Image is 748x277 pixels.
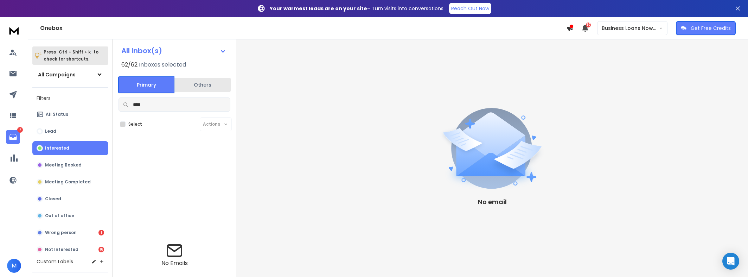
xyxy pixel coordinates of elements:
[174,77,231,93] button: Others
[139,61,186,69] h3: Inboxes selected
[37,258,73,265] h3: Custom Labels
[128,121,142,127] label: Select
[45,179,91,185] p: Meeting Completed
[7,24,21,37] img: logo
[32,243,108,257] button: Not Interested16
[45,128,56,134] p: Lead
[45,162,82,168] p: Meeting Booked
[121,61,138,69] span: 62 / 62
[32,158,108,172] button: Meeting Booked
[32,93,108,103] h3: Filters
[32,124,108,138] button: Lead
[691,25,731,32] p: Get Free Credits
[7,259,21,273] button: M
[116,44,232,58] button: All Inbox(s)
[32,68,108,82] button: All Campaigns
[58,48,92,56] span: Ctrl + Shift + k
[676,21,736,35] button: Get Free Credits
[17,127,23,133] p: 17
[45,230,77,235] p: Wrong person
[45,145,69,151] p: Interested
[32,226,108,240] button: Wrong person1
[46,112,68,117] p: All Status
[40,24,566,32] h1: Onebox
[45,196,61,202] p: Closed
[98,230,104,235] div: 1
[38,71,76,78] h1: All Campaigns
[32,192,108,206] button: Closed
[586,23,591,27] span: 50
[451,5,489,12] p: Reach Out Now
[121,47,162,54] h1: All Inbox(s)
[44,49,98,63] p: Press to check for shortcuts.
[32,141,108,155] button: Interested
[270,5,443,12] p: – Turn visits into conversations
[32,175,108,189] button: Meeting Completed
[478,197,507,207] p: No email
[602,25,659,32] p: Business Loans Now ([PERSON_NAME])
[32,107,108,121] button: All Status
[722,253,739,270] div: Open Intercom Messenger
[161,259,188,267] p: No Emails
[98,247,104,252] div: 16
[6,130,20,144] a: 17
[270,5,367,12] strong: Your warmest leads are on your site
[449,3,491,14] a: Reach Out Now
[118,76,174,93] button: Primary
[32,209,108,223] button: Out of office
[45,247,78,252] p: Not Interested
[45,213,74,219] p: Out of office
